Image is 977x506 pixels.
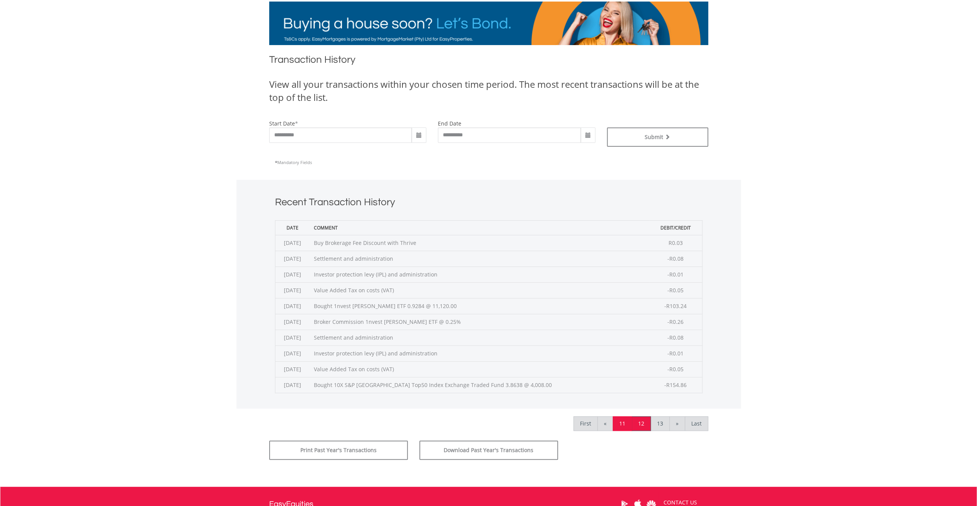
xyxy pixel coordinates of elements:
span: -R103.24 [664,302,687,310]
td: [DATE] [275,298,310,314]
td: Bought 10X S&P [GEOGRAPHIC_DATA] Top50 Index Exchange Traded Fund 3.8638 @ 4,008.00 [310,377,649,393]
td: Value Added Tax on costs (VAT) [310,282,649,298]
td: Settlement and administration [310,251,649,266]
a: « [597,416,613,431]
span: -R0.26 [667,318,684,325]
td: Buy Brokerage Fee Discount with Thrive [310,235,649,251]
td: Investor protection levy (IPL) and administration [310,266,649,282]
th: Debit/Credit [649,220,702,235]
h1: Transaction History [269,53,708,70]
label: start date [269,120,295,127]
button: Download Past Year's Transactions [419,441,558,460]
span: -R0.01 [667,350,684,357]
a: 12 [632,416,651,431]
td: Broker Commission 1nvest [PERSON_NAME] ETF @ 0.25% [310,314,649,330]
td: [DATE] [275,314,310,330]
td: [DATE] [275,251,310,266]
td: Value Added Tax on costs (VAT) [310,361,649,377]
td: Investor protection levy (IPL) and administration [310,345,649,361]
td: [DATE] [275,282,310,298]
a: 11 [613,416,632,431]
a: 13 [650,416,670,431]
th: Comment [310,220,649,235]
span: -R0.05 [667,365,684,373]
a: First [573,416,598,431]
img: EasyMortage Promotion Banner [269,2,708,45]
a: Last [685,416,708,431]
label: end date [438,120,461,127]
td: [DATE] [275,377,310,393]
h1: Recent Transaction History [275,195,702,213]
td: [DATE] [275,266,310,282]
span: -R0.01 [667,271,684,278]
span: Mandatory Fields [275,159,312,165]
span: -R0.08 [667,255,684,262]
button: Print Past Year's Transactions [269,441,408,460]
td: [DATE] [275,345,310,361]
button: Submit [607,127,708,147]
span: R0.03 [669,239,683,246]
td: Bought 1nvest [PERSON_NAME] ETF 0.9284 @ 11,120.00 [310,298,649,314]
a: » [669,416,685,431]
span: -R0.08 [667,334,684,341]
div: View all your transactions within your chosen time period. The most recent transactions will be a... [269,78,708,104]
td: Settlement and administration [310,330,649,345]
th: Date [275,220,310,235]
td: [DATE] [275,235,310,251]
td: [DATE] [275,330,310,345]
span: -R154.86 [664,381,687,389]
td: [DATE] [275,361,310,377]
span: -R0.05 [667,287,684,294]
